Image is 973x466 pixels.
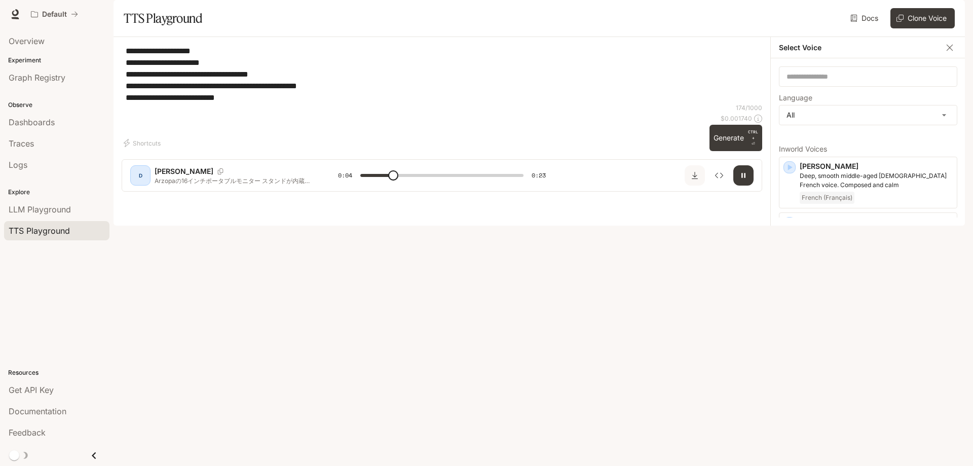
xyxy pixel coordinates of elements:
[709,165,729,186] button: Inspect
[709,125,762,151] button: GenerateCTRL +⏎
[124,8,202,28] h1: TTS Playground
[800,161,953,171] p: [PERSON_NAME]
[155,176,314,185] p: Arzopaの16インチポータブルモニター スタンドが内蔵されているので、どこでも使えます。 ノートパソコンに接続するだけですぐにモニターが起動します。すごいと思いませんか？ 1080PフルHD...
[890,8,955,28] button: Clone Voice
[800,217,953,227] p: [PERSON_NAME]
[779,105,957,125] div: All
[848,8,882,28] a: Docs
[779,146,957,153] p: Inworld Voices
[779,94,812,101] p: Language
[213,168,228,174] button: Copy Voice ID
[685,165,705,186] button: Download audio
[155,166,213,176] p: [PERSON_NAME]
[132,167,148,184] div: D
[748,129,758,141] p: CTRL +
[736,103,762,112] p: 174 / 1000
[338,170,352,181] span: 0:04
[721,114,752,123] p: $ 0.001740
[800,171,953,190] p: Deep, smooth middle-aged male French voice. Composed and calm
[748,129,758,147] p: ⏎
[532,170,546,181] span: 0:23
[26,4,83,24] button: All workspaces
[122,135,165,151] button: Shortcuts
[42,10,67,19] p: Default
[800,192,854,204] span: French (Français)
